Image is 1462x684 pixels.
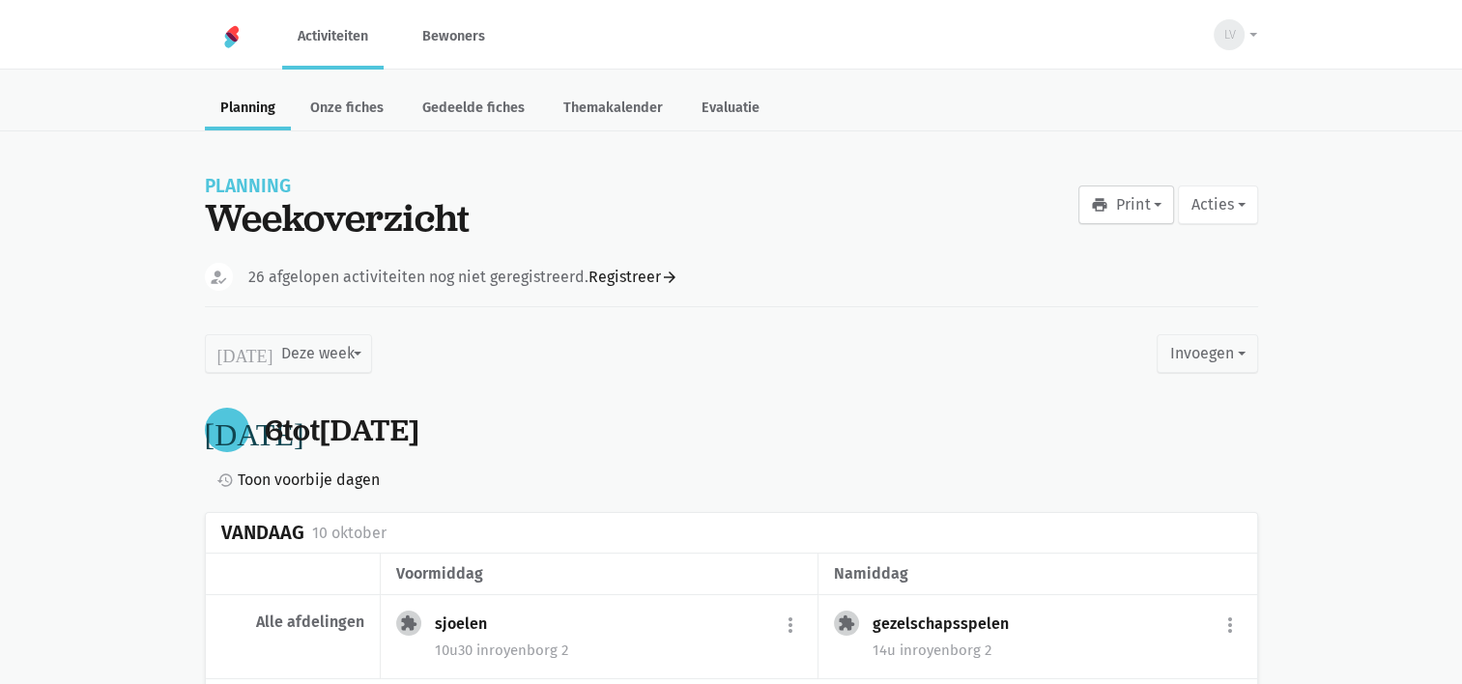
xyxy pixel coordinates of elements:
img: Home [220,25,244,48]
div: voormiddag [396,561,802,586]
div: gezelschapsspelen [873,614,1024,634]
div: namiddag [834,561,1241,586]
a: Gedeelde fiches [407,89,540,130]
div: 26 afgelopen activiteiten nog niet geregistreerd. [248,265,678,290]
button: Deze week [205,334,372,373]
a: Activiteiten [282,4,384,69]
button: Invoegen [1157,334,1257,373]
a: Evaluatie [686,89,775,130]
span: 14u [873,641,896,659]
i: extension [400,614,417,632]
i: extension [838,614,855,632]
i: history [216,471,234,489]
i: [DATE] [217,345,273,362]
span: [DATE] [320,410,419,450]
span: royenborg 2 [900,641,991,659]
i: how_to_reg [209,268,228,287]
i: print [1091,196,1108,214]
div: 10 oktober [312,521,387,546]
span: royenborg 2 [476,641,568,659]
a: Bewoners [407,4,501,69]
i: arrow_forward [661,269,678,286]
div: Vandaag [221,522,304,544]
button: Acties [1178,185,1257,224]
a: Registreer [588,265,678,290]
i: [DATE] [205,414,304,445]
a: Onze fiches [295,89,399,130]
button: Print [1078,185,1174,224]
div: tot [265,413,419,448]
button: LV [1201,13,1257,57]
span: in [476,641,489,659]
span: LV [1223,25,1235,44]
a: Planning [205,89,291,130]
span: 10u30 [435,641,473,659]
a: Toon voorbije dagen [209,468,380,493]
span: 6 [265,410,283,450]
div: sjoelen [435,614,502,634]
a: Themakalender [548,89,678,130]
div: Planning [205,178,470,195]
div: Weekoverzicht [205,195,470,240]
span: in [900,641,912,659]
span: Toon voorbije dagen [238,468,380,493]
div: Alle afdelingen [221,613,364,632]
